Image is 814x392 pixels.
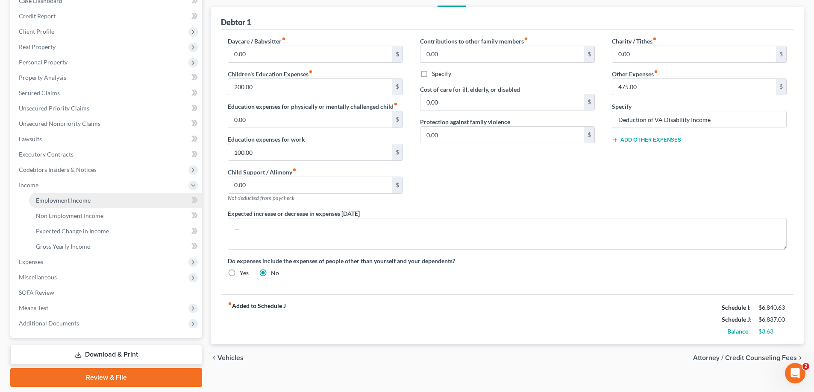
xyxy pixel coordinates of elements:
div: Debtor 1 [221,17,251,27]
div: $ [392,79,403,95]
iframe: Intercom live chat [785,363,805,383]
span: Unsecured Priority Claims [19,105,89,112]
label: Other Expenses [612,70,658,78]
a: Review & File [10,368,202,387]
a: Download & Print [10,345,202,365]
span: Unsecured Nonpriority Claims [19,120,100,127]
span: Expected Change in Income [36,227,109,235]
input: Specify... [612,111,786,128]
span: Secured Claims [19,89,60,96]
i: fiber_manual_record [652,37,657,41]
div: $ [584,127,594,143]
div: $6,837.00 [758,315,787,324]
label: Charity / Tithes [612,37,657,46]
a: Non Employment Income [29,208,202,224]
span: SOFA Review [19,289,54,296]
div: $ [392,111,403,128]
i: fiber_manual_record [394,102,398,106]
a: Lawsuits [12,131,202,147]
a: Employment Income [29,193,202,208]
div: $6,840.63 [758,303,787,312]
i: fiber_manual_record [524,37,528,41]
i: fiber_manual_record [228,302,232,306]
label: Cost of care for ill, elderly, or disabled [420,85,520,94]
span: Executory Contracts [19,151,73,158]
span: Means Test [19,304,48,311]
span: Lawsuits [19,135,42,142]
label: Child Support / Alimony [228,168,297,177]
label: Specify [612,102,632,111]
a: Gross Yearly Income [29,239,202,254]
div: $3.63 [758,327,787,336]
span: Vehicles [217,354,244,361]
span: Property Analysis [19,74,66,81]
i: fiber_manual_record [654,70,658,74]
span: Non Employment Income [36,212,103,219]
i: chevron_right [797,354,804,361]
label: Contributions to other family members [420,37,528,46]
span: Miscellaneous [19,273,57,281]
input: -- [612,46,776,62]
button: Attorney / Credit Counseling Fees chevron_right [693,354,804,361]
label: Yes [240,269,249,277]
span: Income [19,181,38,189]
label: Daycare / Babysitter [228,37,286,46]
input: -- [228,144,392,160]
span: Employment Income [36,197,91,204]
strong: Schedule I: [722,304,751,311]
span: 2 [802,363,809,370]
input: -- [420,127,584,143]
a: Unsecured Priority Claims [12,101,202,116]
input: -- [228,46,392,62]
a: Expected Change in Income [29,224,202,239]
span: Not deducted from paycheck [228,195,294,201]
span: Client Profile [19,28,54,35]
a: Secured Claims [12,85,202,101]
input: -- [228,177,392,193]
span: Codebtors Insiders & Notices [19,166,97,173]
i: fiber_manual_record [292,168,297,172]
a: Property Analysis [12,70,202,85]
div: $ [392,46,403,62]
button: Add Other Expenses [612,136,681,143]
label: Children's Education Expenses [228,70,313,78]
a: Unsecured Nonpriority Claims [12,116,202,131]
a: SOFA Review [12,285,202,300]
span: Attorney / Credit Counseling Fees [693,354,797,361]
label: Expected increase or decrease in expenses [DATE] [228,209,360,218]
span: Real Property [19,43,56,50]
span: Gross Yearly Income [36,243,90,250]
div: $ [584,94,594,110]
button: chevron_left Vehicles [211,354,244,361]
div: $ [776,46,786,62]
i: fiber_manual_record [309,70,313,74]
label: Protection against family violence [420,117,510,126]
div: $ [776,79,786,95]
strong: Added to Schedule J [228,302,286,337]
label: Education expenses for physically or mentally challenged child [228,102,398,111]
i: chevron_left [211,354,217,361]
div: $ [392,144,403,160]
label: Specify [432,70,451,78]
span: Expenses [19,258,43,265]
label: Education expenses for work [228,135,305,144]
input: -- [420,94,584,110]
span: Additional Documents [19,319,79,327]
div: $ [392,177,403,193]
label: Do expenses include the expenses of people other than yourself and your dependents? [228,256,787,265]
a: Credit Report [12,9,202,24]
input: -- [612,79,776,95]
a: Executory Contracts [12,147,202,162]
span: Personal Property [19,58,68,66]
div: $ [584,46,594,62]
input: -- [420,46,584,62]
strong: Schedule J: [722,316,752,323]
input: -- [228,79,392,95]
input: -- [228,111,392,128]
label: No [271,269,279,277]
span: Credit Report [19,12,56,20]
i: fiber_manual_record [282,37,286,41]
strong: Balance: [727,328,750,335]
